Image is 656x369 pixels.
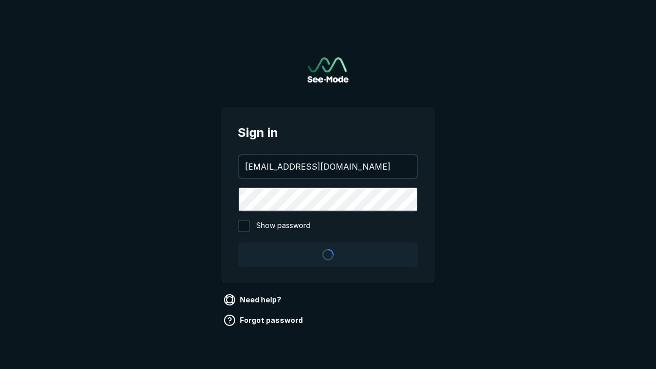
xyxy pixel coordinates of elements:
a: Go to sign in [307,57,348,83]
input: your@email.com [239,155,417,178]
a: Forgot password [221,312,307,329]
span: Sign in [238,124,418,142]
span: Show password [256,220,311,232]
a: Need help? [221,292,285,308]
img: See-Mode Logo [307,57,348,83]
